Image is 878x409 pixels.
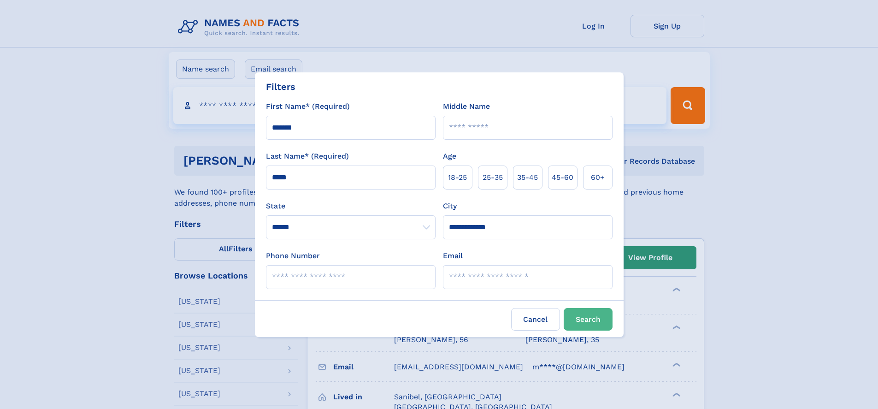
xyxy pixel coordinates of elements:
span: 35‑45 [517,172,538,183]
span: 60+ [591,172,605,183]
label: City [443,201,457,212]
span: 25‑35 [483,172,503,183]
button: Search [564,308,613,331]
label: Last Name* (Required) [266,151,349,162]
label: First Name* (Required) [266,101,350,112]
label: Cancel [511,308,560,331]
span: 18‑25 [448,172,467,183]
span: 45‑60 [552,172,573,183]
label: Phone Number [266,250,320,261]
label: State [266,201,436,212]
div: Filters [266,80,295,94]
label: Age [443,151,456,162]
label: Email [443,250,463,261]
label: Middle Name [443,101,490,112]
